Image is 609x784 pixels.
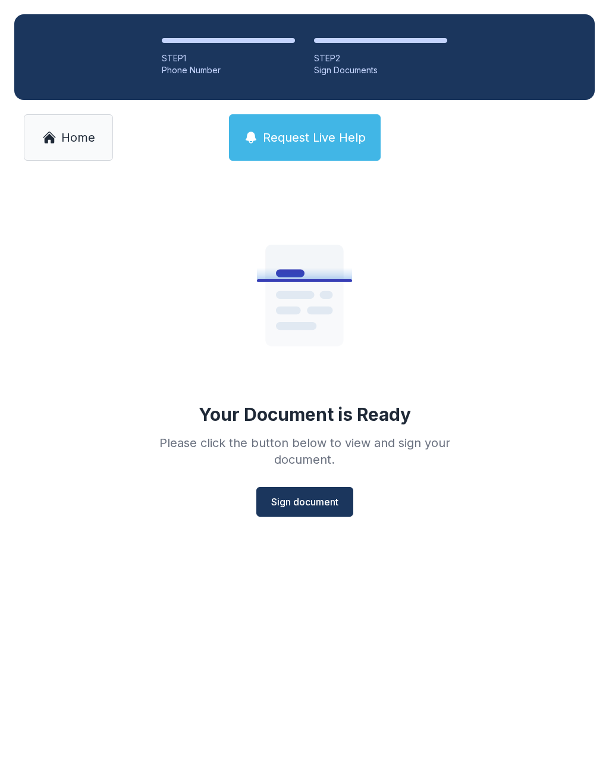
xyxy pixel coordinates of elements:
span: Home [61,129,95,146]
div: STEP 1 [162,52,295,64]
div: Your Document is Ready [199,404,411,425]
div: STEP 2 [314,52,447,64]
div: Please click the button below to view and sign your document. [133,435,476,468]
span: Request Live Help [263,129,366,146]
span: Sign document [271,495,338,509]
div: Sign Documents [314,64,447,76]
div: Phone Number [162,64,295,76]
